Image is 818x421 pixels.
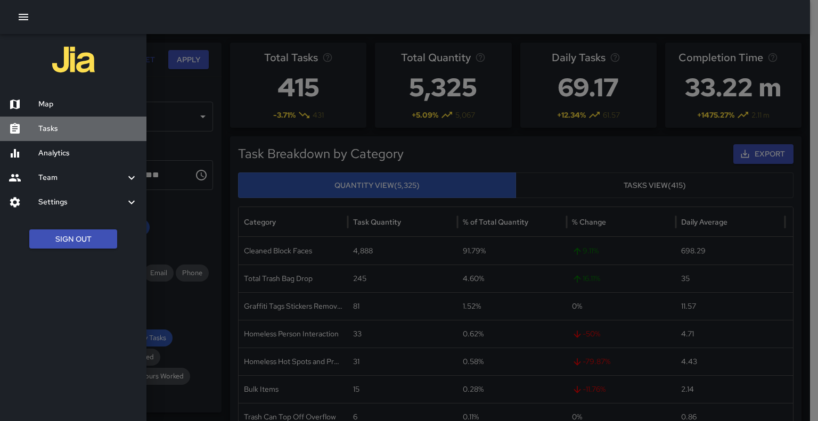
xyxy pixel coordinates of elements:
[52,38,95,81] img: jia-logo
[38,123,138,135] h6: Tasks
[38,98,138,110] h6: Map
[38,147,138,159] h6: Analytics
[38,196,125,208] h6: Settings
[29,229,117,249] button: Sign Out
[38,172,125,184] h6: Team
